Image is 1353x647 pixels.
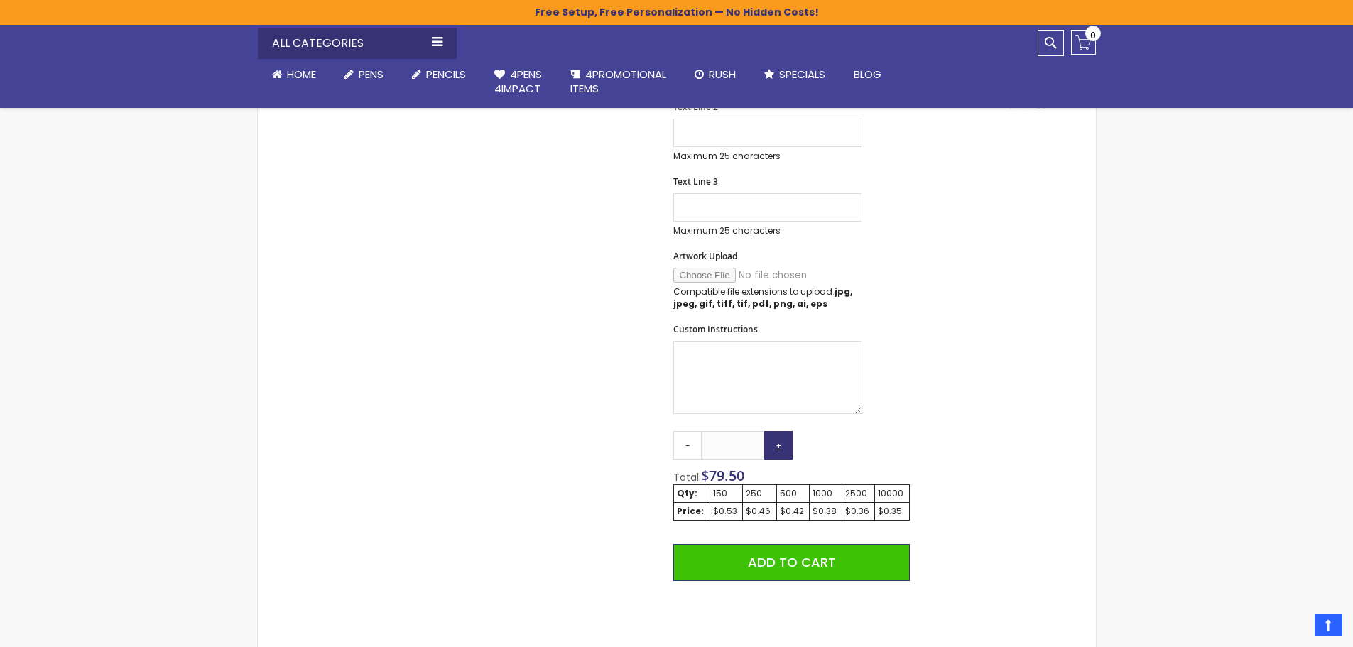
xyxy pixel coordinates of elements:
a: Pencils [398,59,480,90]
div: 250 [746,488,773,499]
div: 1000 [813,488,839,499]
a: Pens [330,59,398,90]
div: All Categories [258,28,457,59]
span: Blog [854,67,881,82]
a: - [673,431,702,460]
span: 0 [1090,28,1096,42]
span: 4Pens 4impact [494,67,542,96]
span: Specials [779,67,825,82]
div: 150 [713,488,739,499]
span: Text Line 2 [673,101,718,113]
div: 500 [780,488,806,499]
div: $0.38 [813,506,839,517]
a: 4Pens4impact [480,59,556,105]
div: 2500 [845,488,871,499]
span: $ [701,466,744,485]
span: 4PROMOTIONAL ITEMS [570,67,666,96]
a: Rush [680,59,750,90]
span: Home [287,67,316,82]
span: Add to Cart [748,553,836,571]
a: 0 [1071,30,1096,55]
a: + [764,431,793,460]
iframe: Google Customer Reviews [1236,609,1353,647]
span: Text Line 3 [673,175,718,187]
strong: Price: [677,505,704,517]
div: $0.35 [878,506,906,517]
p: Maximum 25 characters [673,151,862,162]
div: $0.46 [746,506,773,517]
span: Pencils [426,67,466,82]
span: Rush [709,67,736,82]
span: Total: [673,470,701,484]
span: Custom Instructions [673,323,758,335]
div: $0.42 [780,506,806,517]
p: Compatible file extensions to upload: [673,286,862,309]
a: 4PROMOTIONALITEMS [556,59,680,105]
button: Add to Cart [673,544,909,581]
span: Artwork Upload [673,250,737,262]
span: 79.50 [709,466,744,485]
div: $0.36 [845,506,871,517]
p: Maximum 25 characters [673,225,862,236]
strong: jpg, jpeg, gif, tiff, tif, pdf, png, ai, eps [673,286,852,309]
div: 10000 [878,488,906,499]
strong: Qty: [677,487,697,499]
a: Specials [750,59,839,90]
div: $0.53 [713,506,739,517]
span: Pens [359,67,384,82]
a: 4pens.com certificate URL [945,102,1081,114]
a: Blog [839,59,896,90]
a: Home [258,59,330,90]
